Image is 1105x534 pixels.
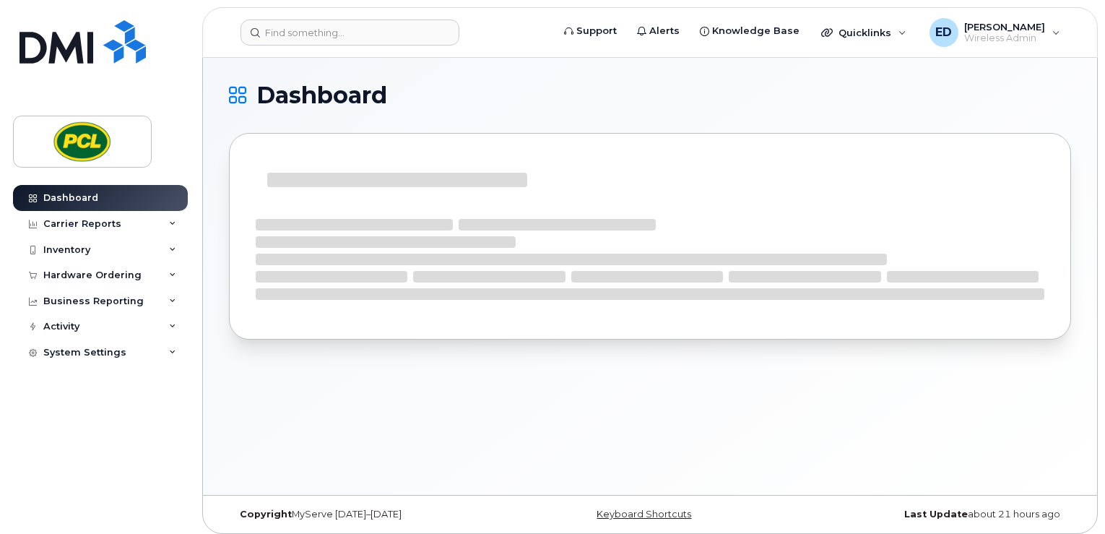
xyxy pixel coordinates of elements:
a: Keyboard Shortcuts [597,509,691,520]
strong: Copyright [240,509,292,520]
div: MyServe [DATE]–[DATE] [229,509,510,520]
span: Dashboard [256,85,387,106]
div: about 21 hours ago [790,509,1071,520]
strong: Last Update [904,509,968,520]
